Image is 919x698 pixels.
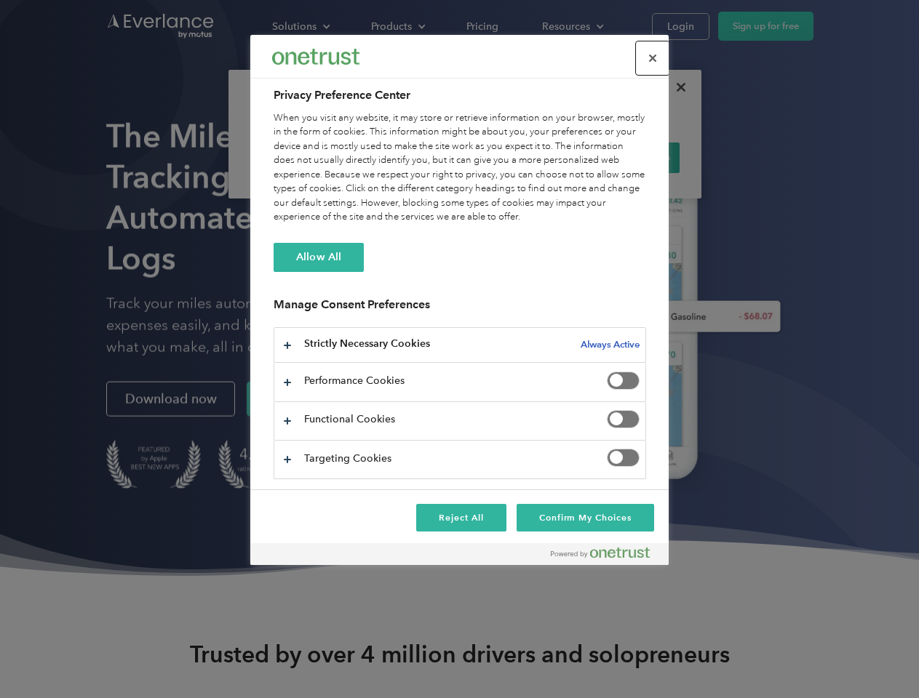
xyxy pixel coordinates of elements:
[274,87,646,104] h2: Privacy Preference Center
[274,297,646,320] h3: Manage Consent Preferences
[517,504,654,531] button: Confirm My Choices
[637,42,669,74] button: Close
[274,111,646,225] div: When you visit any website, it may store or retrieve information on your browser, mostly in the f...
[272,49,359,64] img: Everlance
[250,35,669,565] div: Privacy Preference Center
[272,42,359,71] div: Everlance
[250,35,669,565] div: Preference center
[274,243,364,272] button: Allow All
[551,547,650,558] img: Powered by OneTrust Opens in a new Tab
[551,547,661,565] a: Powered by OneTrust Opens in a new Tab
[416,504,506,531] button: Reject All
